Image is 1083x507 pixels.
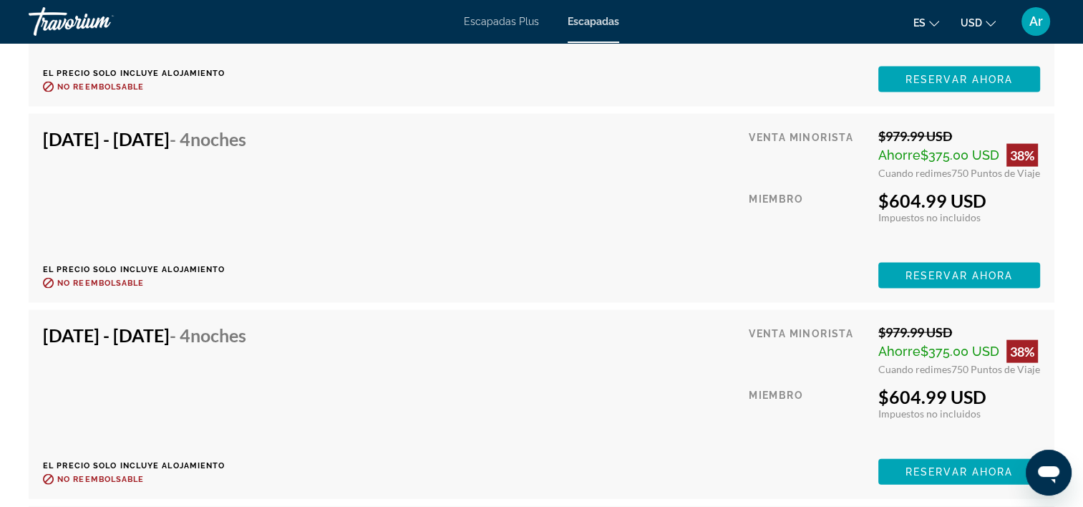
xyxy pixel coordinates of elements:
span: Reservar ahora [905,466,1013,478]
font: $979.99 USD [878,128,952,144]
a: Travorium [29,3,172,40]
button: Reservar ahora [878,263,1040,289]
span: Impuestos no incluidos [878,211,981,223]
span: 750 Puntos de Viaje [951,363,1040,375]
span: Cuando redimes [878,167,951,179]
span: Impuestos no incluidos [878,407,981,420]
font: $604.99 USD [878,386,986,407]
div: 38% [1006,144,1038,167]
font: $375.00 USD [921,148,999,163]
div: 38% [1006,340,1038,363]
span: 750 Puntos de Viaje [951,167,1040,179]
button: Reservar ahora [878,459,1040,485]
iframe: Botón para iniciar la ventana de mensajería [1026,450,1072,496]
span: Reservar ahora [905,270,1013,281]
span: - 4 [170,128,246,150]
p: El precio solo incluye alojamiento [43,69,257,78]
span: Ahorre [878,148,921,163]
font: $375.00 USD [921,344,999,359]
button: Menú de usuario [1017,6,1054,37]
a: Escapadas Plus [464,16,539,27]
span: No reembolsable [57,475,145,484]
font: $979.99 USD [878,324,952,340]
span: Cuando redimes [878,363,951,375]
h4: [DATE] - [DATE] [43,324,246,346]
font: $604.99 USD [878,190,986,211]
button: Reservar ahora [878,67,1040,92]
div: Venta minorista [749,128,868,179]
span: - 4 [170,324,246,346]
div: Venta minorista [749,324,868,375]
span: Ahorre [878,344,921,359]
span: es [913,17,926,29]
div: Miembro [749,190,868,252]
button: Cambiar idioma [913,12,939,33]
span: Reservar ahora [905,74,1013,85]
span: USD [961,17,982,29]
span: No reembolsable [57,279,145,288]
button: Cambiar moneda [961,12,996,33]
p: El precio solo incluye alojamiento [43,461,257,470]
h4: [DATE] - [DATE] [43,128,246,150]
a: Escapadas [568,16,619,27]
span: No reembolsable [57,82,145,92]
span: noches [190,128,246,150]
span: noches [190,324,246,346]
p: El precio solo incluye alojamiento [43,265,257,274]
span: Ar [1029,14,1043,29]
div: Miembro [749,386,868,448]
